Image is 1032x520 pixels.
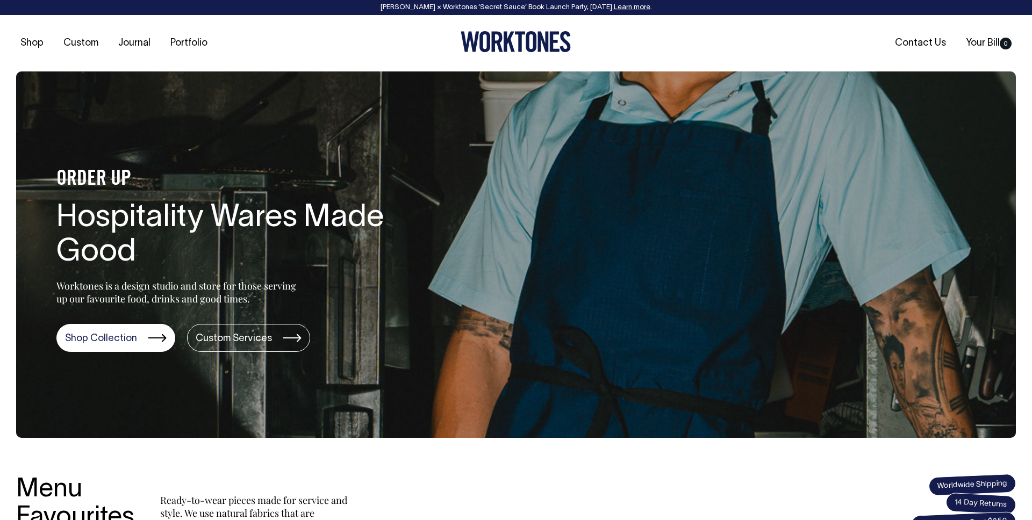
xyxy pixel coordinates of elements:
a: Shop Collection [56,324,175,352]
a: Shop [16,34,48,52]
a: Portfolio [166,34,212,52]
a: Custom Services [187,324,310,352]
a: Your Bill0 [962,34,1016,52]
div: [PERSON_NAME] × Worktones ‘Secret Sauce’ Book Launch Party, [DATE]. . [11,4,1021,11]
span: Worldwide Shipping [928,474,1016,496]
a: Custom [59,34,103,52]
span: 14 Day Returns [945,493,1016,515]
p: Worktones is a design studio and store for those serving up our favourite food, drinks and good t... [56,279,301,305]
a: Contact Us [891,34,950,52]
a: Journal [114,34,155,52]
a: Learn more [614,4,650,11]
span: 0 [1000,38,1012,49]
h1: Hospitality Wares Made Good [56,201,400,270]
h4: ORDER UP [56,168,400,191]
